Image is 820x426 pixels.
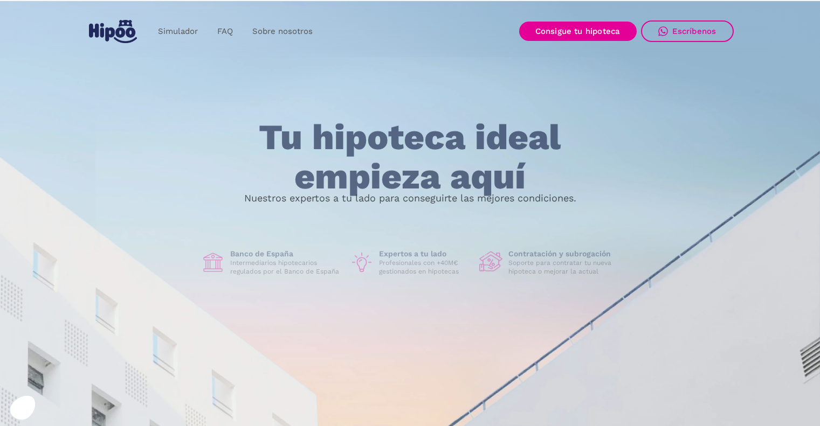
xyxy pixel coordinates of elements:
[508,259,619,276] p: Soporte para contratar tu nueva hipoteca o mejorar la actual
[205,118,614,196] h1: Tu hipoteca ideal empieza aquí
[379,259,471,276] p: Profesionales con +40M€ gestionados en hipotecas
[508,249,619,259] h1: Contratación y subrogación
[519,22,637,41] a: Consigue tu hipoteca
[243,21,322,42] a: Sobre nosotros
[87,16,140,47] a: home
[148,21,208,42] a: Simulador
[244,194,576,202] p: Nuestros expertos a tu lado para conseguirte las mejores condiciones.
[230,259,341,276] p: Intermediarios hipotecarios regulados por el Banco de España
[379,249,471,259] h1: Expertos a tu lado
[641,20,734,42] a: Escríbenos
[208,21,243,42] a: FAQ
[230,249,341,259] h1: Banco de España
[672,26,716,36] div: Escríbenos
